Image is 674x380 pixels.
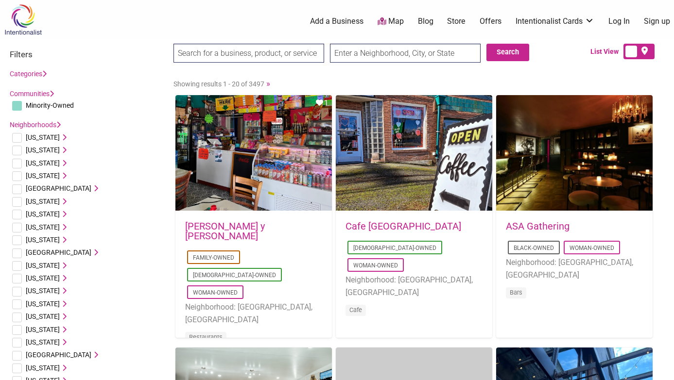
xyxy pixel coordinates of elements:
[26,236,60,244] span: [US_STATE]
[26,198,60,205] span: [US_STATE]
[26,210,60,218] span: [US_STATE]
[378,16,404,27] a: Map
[10,90,54,98] a: Communities
[26,300,60,308] span: [US_STATE]
[349,306,362,314] a: Cafe
[353,245,436,251] a: [DEMOGRAPHIC_DATA]-Owned
[26,101,74,109] span: Minority-Owned
[26,248,91,256] span: [GEOGRAPHIC_DATA]
[173,80,264,88] span: Showing results 1 - 20 of 3497
[26,351,91,359] span: [GEOGRAPHIC_DATA]
[310,16,363,27] a: Add a Business
[26,262,60,269] span: [US_STATE]
[26,313,60,320] span: [US_STATE]
[26,146,60,154] span: [US_STATE]
[26,287,60,295] span: [US_STATE]
[353,262,398,269] a: Woman-Owned
[486,44,529,61] button: Search
[330,44,481,63] input: Enter a Neighborhood, City, or State
[26,338,60,346] span: [US_STATE]
[173,44,324,63] input: Search for a business, product, or service
[590,47,623,57] span: List View
[26,223,60,231] span: [US_STATE]
[506,220,570,232] a: ASA Gathering
[447,16,466,27] a: Store
[346,274,483,298] li: Neighborhood: [GEOGRAPHIC_DATA], [GEOGRAPHIC_DATA]
[185,301,322,326] li: Neighborhood: [GEOGRAPHIC_DATA], [GEOGRAPHIC_DATA]
[189,333,223,341] a: Restaurants
[26,159,60,167] span: [US_STATE]
[193,289,238,296] a: Woman-Owned
[193,254,234,261] a: Family-Owned
[26,274,60,282] span: [US_STATE]
[10,121,61,129] a: Neighborhoods
[185,220,265,242] a: [PERSON_NAME] y [PERSON_NAME]
[514,245,554,251] a: Black-Owned
[346,220,461,232] a: Cafe [GEOGRAPHIC_DATA]
[516,16,594,27] a: Intentionalist Cards
[506,256,643,281] li: Neighborhood: [GEOGRAPHIC_DATA], [GEOGRAPHIC_DATA]
[570,245,614,251] a: Woman-Owned
[193,272,276,279] a: [DEMOGRAPHIC_DATA]-Owned
[26,172,60,180] span: [US_STATE]
[510,289,522,296] a: Bars
[480,16,501,27] a: Offers
[26,184,91,192] span: [GEOGRAPHIC_DATA]
[418,16,433,27] a: Blog
[26,364,60,372] span: [US_STATE]
[26,133,60,141] span: [US_STATE]
[644,16,670,27] a: Sign up
[608,16,630,27] a: Log In
[26,326,60,333] span: [US_STATE]
[10,50,164,59] h3: Filters
[10,70,47,78] a: Categories
[266,79,270,88] a: »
